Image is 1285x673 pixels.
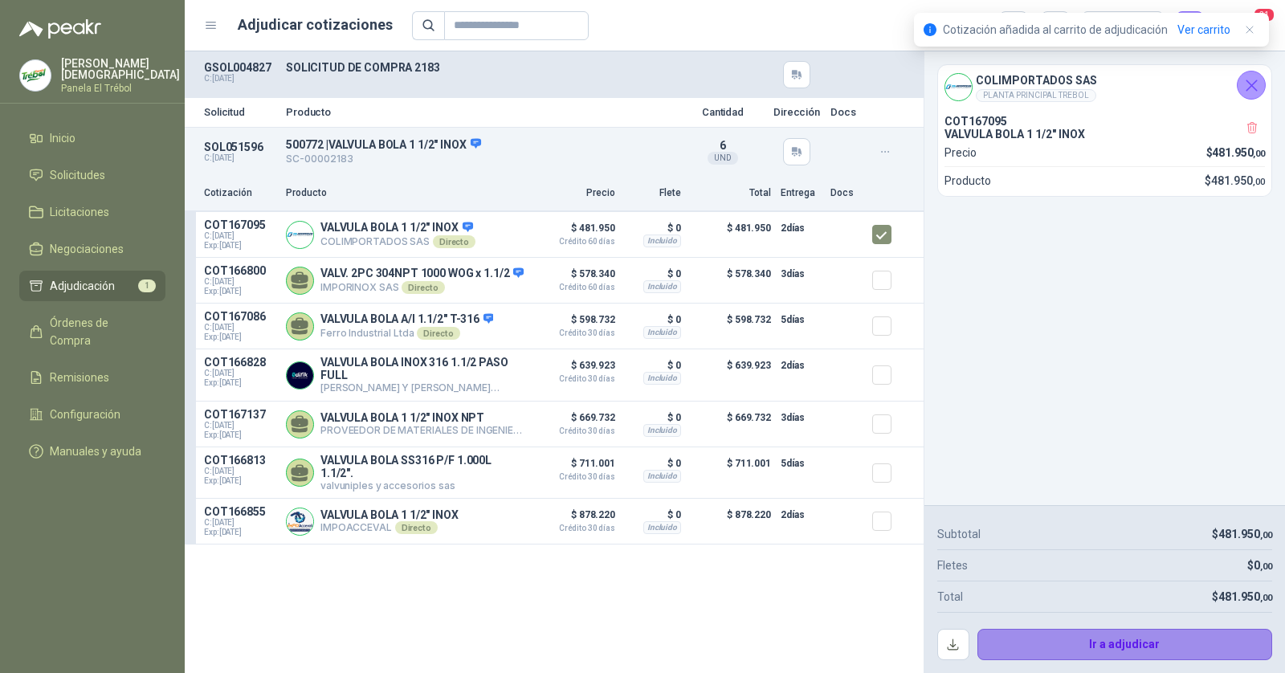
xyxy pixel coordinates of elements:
[1177,21,1230,39] a: Ver carrito
[50,203,109,221] span: Licitaciones
[1237,71,1266,100] button: Cerrar
[924,23,936,36] span: info-circle
[50,129,75,147] span: Inicio
[19,160,165,190] a: Solicitudes
[19,197,165,227] a: Licitaciones
[204,264,276,277] p: COT166800
[535,264,615,292] p: $ 578.340
[320,221,475,235] p: VALVULA BOLA 1 1/2" INOX
[204,518,276,528] span: C: [DATE]
[204,454,276,467] p: COT166813
[287,362,313,389] img: Company Logo
[204,467,276,476] span: C: [DATE]
[944,172,991,190] p: Producto
[320,312,493,327] p: VALVULA BOLA A/I 1.1/2" T-316
[643,521,681,534] div: Incluido
[50,369,109,386] span: Remisiones
[204,421,276,430] span: C: [DATE]
[204,356,276,369] p: COT166828
[830,186,863,201] p: Docs
[535,505,615,532] p: $ 878.220
[944,128,1265,141] p: VALVULA BOLA 1 1/2" INOX
[238,14,393,36] h1: Adjudicar cotizaciones
[320,411,525,424] p: VALVULA BOLA 1 1/2" INOX NPT
[50,240,124,258] span: Negociaciones
[395,521,438,534] div: Directo
[643,280,681,293] div: Incluido
[320,327,493,340] p: Ferro Industrial Ltda
[535,473,615,481] span: Crédito 30 días
[643,372,681,385] div: Incluido
[19,271,165,301] a: Adjudicación1
[944,144,977,161] p: Precio
[535,408,615,435] p: $ 669.732
[691,264,771,296] p: $ 578.340
[691,218,771,251] p: $ 481.950
[535,427,615,435] span: Crédito 30 días
[535,186,615,201] p: Precio
[320,508,459,521] p: VALVULA BOLA 1 1/2" INOX
[943,21,1168,39] p: Cotización añadida al carrito de adjudicación
[402,281,444,294] div: Directo
[977,629,1273,661] button: Ir a adjudicar
[1253,177,1265,187] span: ,00
[643,235,681,247] div: Incluido
[1237,11,1266,40] button: 21
[1218,590,1272,603] span: 481.950
[945,74,972,100] img: Company Logo
[320,381,525,394] p: [PERSON_NAME] Y [PERSON_NAME]
[320,521,459,534] p: IMPOACCEVAL
[204,277,276,287] span: C: [DATE]
[1253,7,1275,22] span: 21
[1260,530,1272,540] span: ,00
[204,61,276,74] p: GSOL004827
[50,314,150,349] span: Órdenes de Compra
[1212,146,1265,159] span: 481.950
[625,505,681,524] p: $ 0
[535,356,615,383] p: $ 639.923
[204,287,276,296] span: Exp: [DATE]
[1176,11,1205,40] button: 1
[320,267,524,281] p: VALV. 2PC 304NPT 1000 WOG x 1.1/2
[204,141,276,153] p: SOL051596
[287,508,313,535] img: Company Logo
[535,283,615,292] span: Crédito 60 días
[535,329,615,337] span: Crédito 30 días
[773,107,821,117] p: Dirección
[433,235,475,248] div: Directo
[691,186,771,201] p: Total
[535,524,615,532] span: Crédito 30 días
[320,479,525,491] p: valvuniples y accesorios sas
[1253,149,1265,159] span: ,00
[625,356,681,375] p: $ 0
[138,279,156,292] span: 1
[204,186,276,201] p: Cotización
[937,588,963,606] p: Total
[286,107,673,117] p: Producto
[320,281,524,294] p: IMPORINOX SAS
[720,139,726,152] span: 6
[61,84,180,93] p: Panela El Trébol
[625,186,681,201] p: Flete
[19,399,165,430] a: Configuración
[976,71,1097,89] h4: COLIMPORTADOS SAS
[204,528,276,537] span: Exp: [DATE]
[535,454,615,481] p: $ 711.001
[1212,588,1272,606] p: $
[19,436,165,467] a: Manuales y ayuda
[286,152,673,167] p: SC-00002183
[320,424,525,437] p: PROVEEDOR DE MATERIALES DE INGENIERIA SAS
[50,443,141,460] span: Manuales y ayuda
[643,424,681,437] div: Incluido
[204,74,276,84] p: C: [DATE]
[1260,561,1272,572] span: ,00
[781,186,821,201] p: Entrega
[19,234,165,264] a: Negociaciones
[691,310,771,342] p: $ 598.732
[287,222,313,248] img: Company Logo
[50,277,115,295] span: Adjudicación
[625,264,681,283] p: $ 0
[19,123,165,153] a: Inicio
[830,107,863,117] p: Docs
[494,381,536,394] div: Directo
